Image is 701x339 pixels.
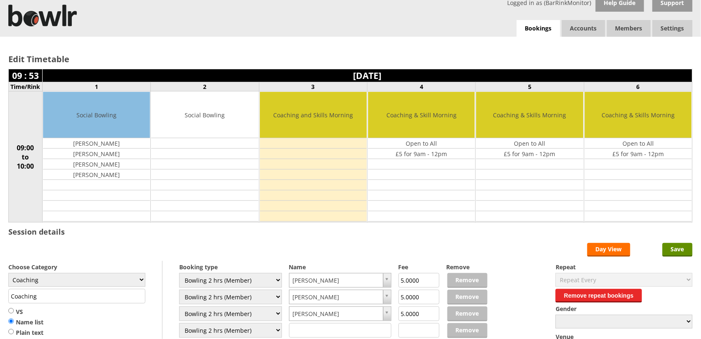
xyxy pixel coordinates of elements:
input: Name list [8,318,14,324]
a: [PERSON_NAME] [289,306,392,321]
span: [PERSON_NAME] [293,290,381,304]
input: Plain text [8,329,14,335]
td: 5 [476,82,584,91]
td: 1 [43,82,151,91]
label: Repeat [556,263,693,271]
label: VS [8,308,43,316]
td: £5 for 9am - 12pm [585,149,692,159]
span: Accounts [562,20,605,37]
label: Name list [8,318,43,326]
td: £5 for 9am - 12pm [476,149,583,159]
a: Day View [587,243,630,257]
span: Settings [653,20,693,37]
label: Choose Category [8,263,145,271]
td: Social Bowling [151,92,258,138]
td: [PERSON_NAME] [43,169,150,180]
td: 2 [151,82,259,91]
span: [PERSON_NAME] [293,307,381,321]
td: Open to All [585,138,692,149]
input: Title/Description [8,289,145,304]
td: [PERSON_NAME] [43,138,150,149]
td: 09 : 53 [9,69,43,82]
h2: Edit Timetable [8,53,693,65]
input: Save [663,243,693,257]
td: Coaching & Skills Morning [476,92,583,138]
td: [PERSON_NAME] [43,149,150,159]
td: 3 [259,82,367,91]
td: Coaching & Skills Morning [585,92,692,138]
td: Coaching and Skills Morning [260,92,367,138]
td: £5 for 9am - 12pm [368,149,475,159]
td: [PERSON_NAME] [43,159,150,169]
td: [DATE] [43,69,693,82]
span: [PERSON_NAME] [293,273,381,287]
label: Fee [399,263,439,271]
label: Name [289,263,392,271]
td: 09:00 to 10:00 [9,91,43,223]
td: Coaching & Skill Morning [368,92,475,138]
a: Bookings [517,20,560,37]
button: Remove repeat bookings [556,289,642,303]
label: Remove [446,263,487,271]
td: 6 [584,82,692,91]
a: [PERSON_NAME] [289,273,392,288]
h3: Session details [8,227,65,237]
td: Time/Rink [9,82,43,91]
label: Booking type [179,263,282,271]
label: Plain text [8,329,43,337]
span: Members [607,20,651,37]
td: 4 [367,82,475,91]
td: Open to All [476,138,583,149]
label: Gender [556,305,693,313]
td: Open to All [368,138,475,149]
input: VS [8,308,14,314]
td: Social Bowling [43,92,150,138]
a: [PERSON_NAME] [289,290,392,304]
